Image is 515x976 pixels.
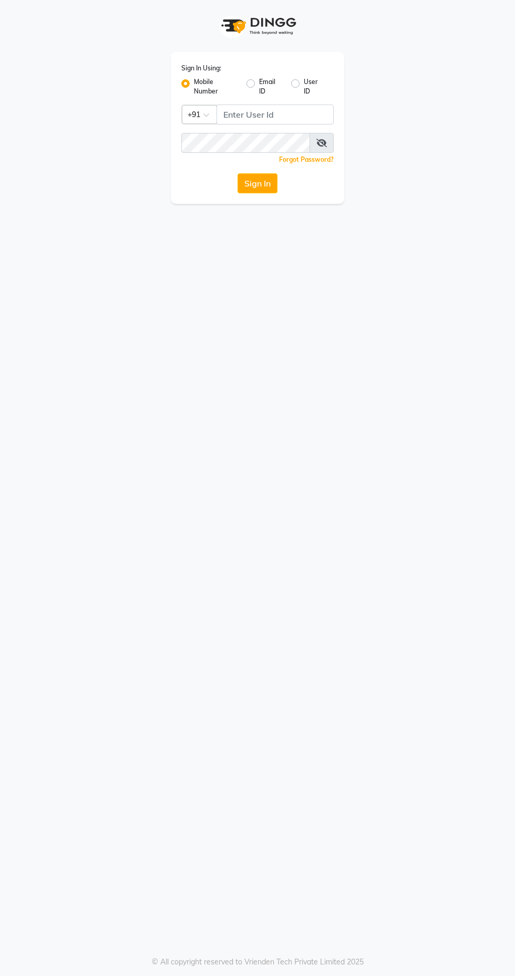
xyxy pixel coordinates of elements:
label: Sign In Using: [181,64,221,73]
label: Email ID [259,77,283,96]
input: Username [217,105,334,124]
label: Mobile Number [194,77,238,96]
label: User ID [304,77,325,96]
input: Username [181,133,310,153]
img: logo1.svg [215,11,300,41]
button: Sign In [238,173,277,193]
a: Forgot Password? [279,155,334,163]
